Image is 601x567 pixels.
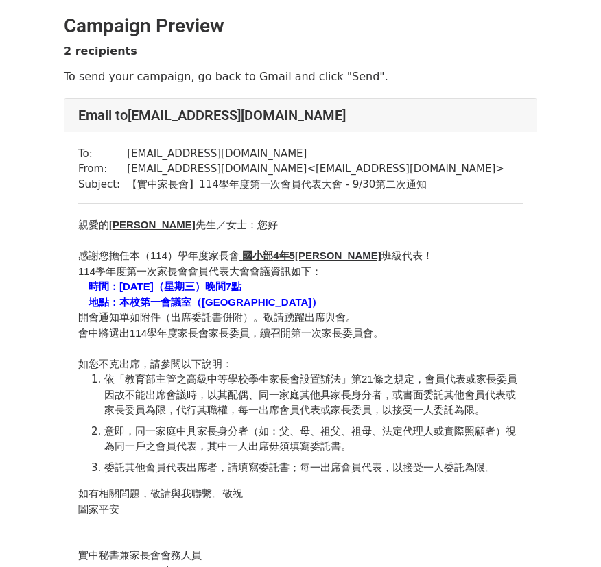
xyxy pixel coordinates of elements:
font: 感謝您擔任本（114）學年度家長會 班級代表！ [78,250,433,261]
b: 地點：本校第一會議室（[GEOGRAPHIC_DATA]） [89,296,322,308]
h4: Email to [EMAIL_ADDRESS][DOMAIN_NAME] [78,107,523,123]
font: 委託其他會員代表出席者，請填寫委託書；每一出席會員代表， 以接受一人委託為限。 [104,461,495,473]
td: 【實中家長會】114學年度第一次會員代表大會 - 9/30第二次通知 [127,177,504,193]
font: 依「教育部主管之高級中等學校學生家長會設置辦法」 第21條之規定，會員代表或家長委員因故不能出席會議時， 以其配偶、同一家庭其他具家長身分者， 或書面委託其他會員代表或家長委員為限，代行其職權，... [104,373,517,415]
strong: 2 recipients [64,45,137,58]
font: 親愛的 先生／女士：您好 [78,219,278,230]
td: To: [78,146,127,162]
td: Subject: [78,177,127,193]
b: 時間：[DATE]（星期三）晚間7點 [89,280,241,292]
td: [EMAIL_ADDRESS][DOMAIN_NAME] < [EMAIL_ADDRESS][DOMAIN_NAME] > [127,161,504,177]
font: 開會通知單如附件（出席委託書併附）。敬請踴躍出席與會。 [78,311,356,323]
font: 114學年度第一次家長會會員代表大會會議資訊如下： [78,265,322,277]
font: 會中將選出114學年度家長會家長委員， 續召開第一次家長委員會。 [78,327,384,339]
b: 4年5[PERSON_NAME] [273,250,381,261]
p: To send your campaign, go back to Gmail and click "Send". [64,69,537,84]
font: 如有相關問題，敬請與我聯繫。敬祝 [78,487,243,499]
td: From: [78,161,127,177]
font: 如您不克出席，請參閱以下說明： [78,358,233,370]
u: 國小部 [242,250,273,261]
h2: Campaign Preview [64,14,537,38]
td: [EMAIL_ADDRESS][DOMAIN_NAME] [127,146,504,162]
b: [PERSON_NAME] [109,219,196,230]
font: 意即，同一家庭中具家長身分者（如：父、母、祖父、祖母、 法定代理人或實際照顧者）視為同一戶之會員代表， 其中一人出席毋須填寫委託書。 [104,425,516,453]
